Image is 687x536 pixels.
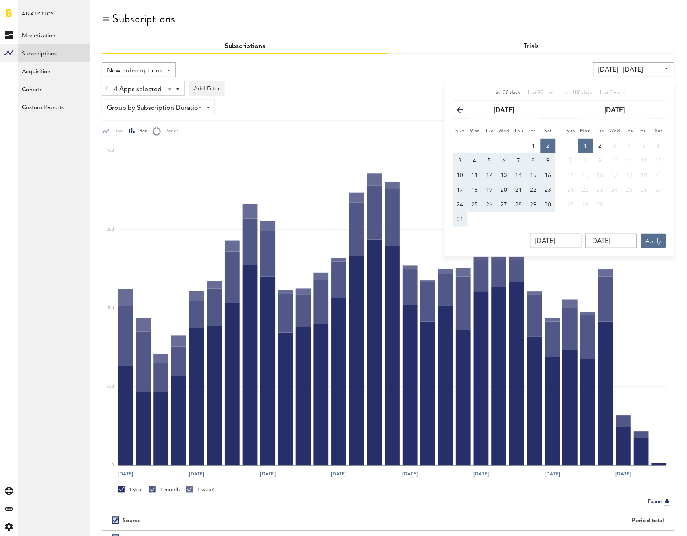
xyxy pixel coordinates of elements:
[545,173,551,178] span: 16
[512,153,526,168] button: 7
[597,187,604,193] span: 23
[453,212,468,227] button: 31
[472,202,478,208] span: 25
[17,6,46,13] span: Support
[530,129,537,133] small: Friday
[453,197,468,212] button: 24
[626,187,633,193] span: 25
[225,43,265,50] a: Subscriptions
[541,183,556,197] button: 23
[622,168,637,183] button: 18
[403,470,418,477] text: [DATE]
[398,518,665,525] div: Period total
[497,183,512,197] button: 20
[643,143,646,149] span: 5
[613,143,617,149] span: 3
[545,470,560,477] text: [DATE]
[189,81,225,96] button: Add Filter
[612,173,618,178] span: 17
[488,158,491,164] span: 5
[596,129,605,133] small: Tuesday
[622,139,637,153] button: 4
[564,153,578,168] button: 7
[610,129,621,133] small: Wednesday
[637,168,652,183] button: 19
[532,143,535,149] span: 1
[605,107,625,114] strong: [DATE]
[260,470,276,477] text: [DATE]
[547,158,550,164] span: 9
[625,129,634,133] small: Thursday
[532,158,535,164] span: 8
[456,129,465,133] small: Sunday
[582,187,589,193] span: 22
[524,43,539,50] a: Trials
[18,98,90,116] a: Custom Reports
[530,173,537,178] span: 15
[468,183,482,197] button: 18
[453,183,468,197] button: 17
[526,197,541,212] button: 29
[18,62,90,80] a: Acquisition
[593,139,608,153] button: 2
[457,217,464,222] span: 31
[593,168,608,183] button: 16
[497,168,512,183] button: 13
[600,90,626,95] span: Last 2 years
[503,158,506,164] span: 6
[149,486,180,494] div: 1 month
[107,385,114,389] text: 100
[578,183,593,197] button: 22
[599,158,602,164] span: 9
[470,129,481,133] small: Monday
[123,518,141,525] div: Source
[110,128,123,135] span: Line
[584,158,587,164] span: 8
[599,143,602,149] span: 2
[472,187,478,193] span: 18
[622,183,637,197] button: 25
[567,129,576,133] small: Sunday
[578,168,593,183] button: 15
[457,187,464,193] span: 17
[118,486,143,494] div: 1 year
[564,183,578,197] button: 21
[473,470,489,477] text: [DATE]
[107,101,202,115] span: Group by Subscription Duration
[541,153,556,168] button: 9
[453,153,468,168] button: 3
[526,139,541,153] button: 1
[608,168,622,183] button: 17
[612,187,618,193] span: 24
[597,202,604,208] span: 30
[622,153,637,168] button: 11
[486,173,493,178] span: 12
[568,173,574,178] span: 14
[641,173,648,178] span: 19
[486,202,493,208] span: 26
[612,158,618,164] span: 10
[107,306,114,310] text: 200
[22,9,54,26] span: Analytics
[637,139,652,153] button: 5
[331,470,347,477] text: [DATE]
[582,202,589,208] span: 29
[168,88,171,91] div: Clear
[18,26,90,44] a: Monetization
[473,158,477,164] span: 4
[568,187,574,193] span: 21
[161,128,178,135] span: Donut
[568,202,574,208] span: 28
[545,129,552,133] small: Saturday
[641,234,666,248] button: Apply
[512,197,526,212] button: 28
[655,129,663,133] small: Saturday
[497,153,512,168] button: 6
[107,64,162,78] span: New Subscriptions
[563,90,592,95] span: Last 180 days
[494,107,514,114] strong: [DATE]
[482,153,497,168] button: 5
[18,80,90,98] a: Cohorts
[564,168,578,183] button: 14
[497,197,512,212] button: 27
